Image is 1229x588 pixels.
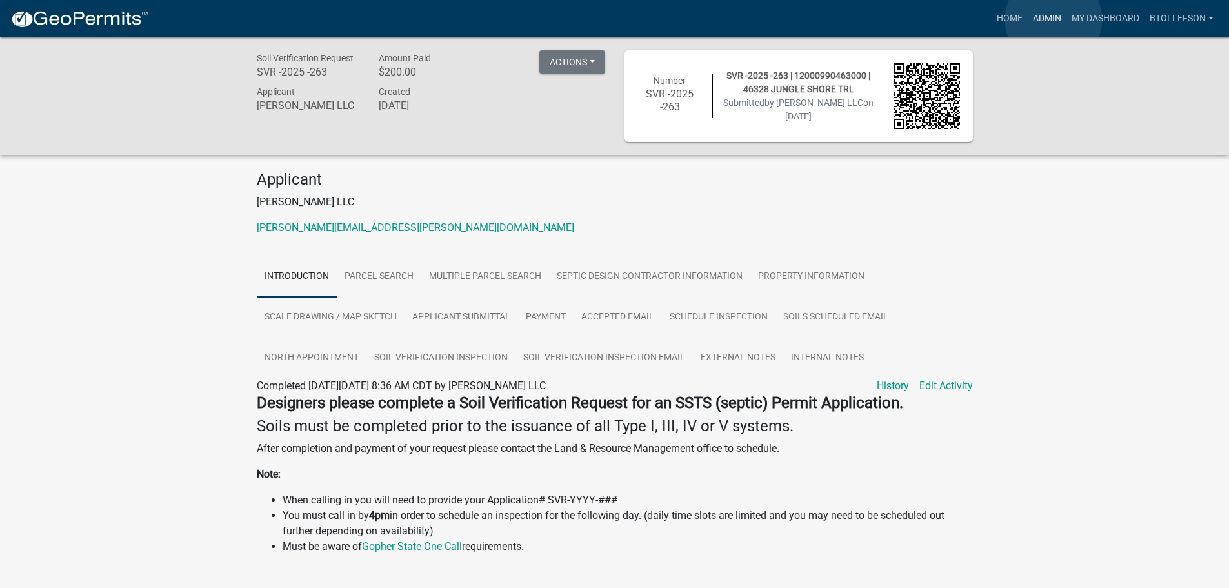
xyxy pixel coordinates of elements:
[362,540,462,553] a: Gopher State One Call
[549,256,750,298] a: Septic Design Contractor Information
[257,380,546,392] span: Completed [DATE][DATE] 8:36 AM CDT by [PERSON_NAME] LLC
[257,53,354,63] span: Soil Verification Request
[379,86,410,97] span: Created
[723,97,874,121] span: Submitted on [DATE]
[379,53,431,63] span: Amount Paid
[654,76,686,86] span: Number
[257,468,281,480] strong: Note:
[783,338,872,379] a: Internal Notes
[637,88,703,112] h6: SVR -2025 -263
[405,297,518,338] a: Applicant Submittal
[257,99,360,112] h6: [PERSON_NAME] LLC
[421,256,549,298] a: Multiple Parcel Search
[257,86,295,97] span: Applicant
[919,378,973,394] a: Edit Activity
[775,297,896,338] a: Soils Scheduled Email
[257,441,973,456] p: After completion and payment of your request please contact the Land & Resource Management office...
[369,509,390,522] strong: 4pm
[726,70,870,94] span: SVR -2025 -263 | 12000990463000 | 46328 JUNGLE SHORE TRL
[283,492,973,508] li: When calling in you will need to provide your Application# SVR-YYYY-###
[693,338,783,379] a: External Notes
[379,66,482,78] h6: $200.00
[257,194,973,210] p: [PERSON_NAME] LLC
[894,63,960,129] img: QR code
[877,378,909,394] a: History
[257,417,973,436] h4: Soils must be completed prior to the issuance of all Type I, III, IV or V systems.
[992,6,1028,31] a: Home
[750,256,872,298] a: Property Information
[1066,6,1144,31] a: My Dashboard
[257,66,360,78] h6: SVR -2025 -263
[257,256,337,298] a: Introduction
[1144,6,1219,31] a: btollefson
[662,297,775,338] a: Schedule Inspection
[257,394,903,412] strong: Designers please complete a Soil Verification Request for an SSTS (septic) Permit Application.
[257,170,973,189] h4: Applicant
[518,297,574,338] a: Payment
[283,508,973,539] li: You must call in by in order to schedule an inspection for the following day. (daily time slots a...
[257,297,405,338] a: Scale Drawing / Map Sketch
[539,50,605,74] button: Actions
[366,338,515,379] a: Soil Verification Inspection
[283,539,973,554] li: Must be aware of requirements.
[515,338,693,379] a: Soil Verification Inspection Email
[257,338,366,379] a: North Appointment
[337,256,421,298] a: Parcel search
[1028,6,1066,31] a: Admin
[257,221,574,234] a: [PERSON_NAME][EMAIL_ADDRESS][PERSON_NAME][DOMAIN_NAME]
[574,297,662,338] a: Accepted Email
[764,97,863,108] span: by [PERSON_NAME] LLC
[379,99,482,112] h6: [DATE]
